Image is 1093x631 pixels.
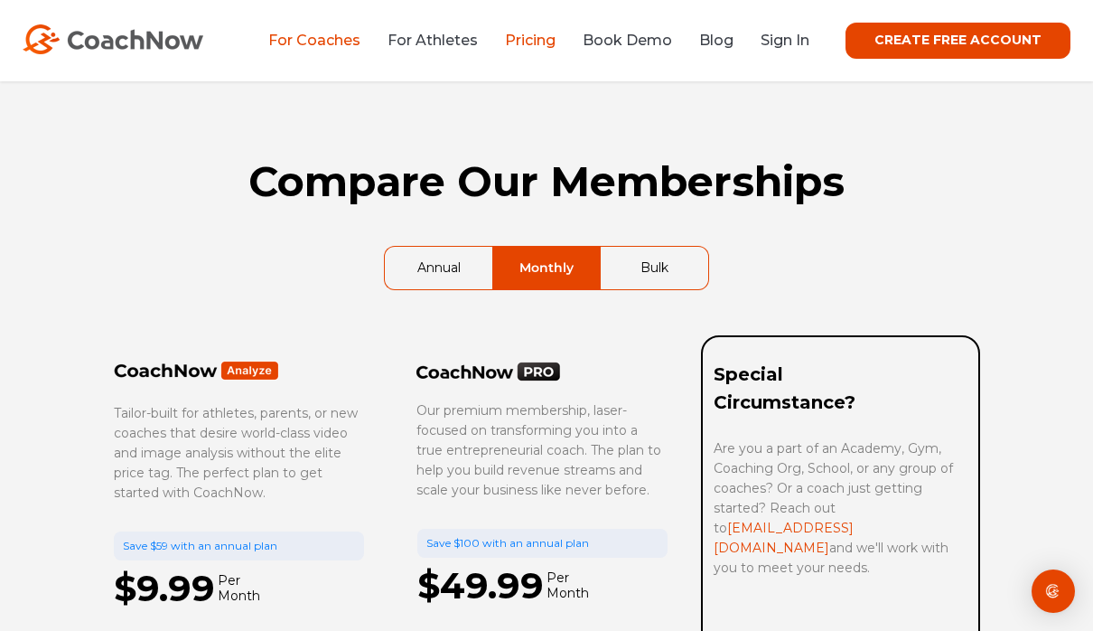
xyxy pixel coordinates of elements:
[699,32,733,49] a: Blog
[113,157,980,206] h1: Compare Our Memberships
[583,32,672,49] a: Book Demo
[268,32,360,49] a: For Coaches
[23,24,203,54] img: CoachNow Logo
[114,403,364,503] p: Tailor-built for athletes, parents, or new coaches that desire world-class video and image analys...
[388,32,478,49] a: For Athletes
[114,532,364,560] div: Save $59 with an annual plan
[761,32,809,49] a: Sign In
[417,558,544,614] p: $49.99
[417,529,667,558] div: Save $100 with an annual plan
[714,363,855,413] strong: Special Circumstance?
[544,570,589,601] span: Per Month
[114,361,279,381] img: Frame
[714,520,854,556] a: [EMAIL_ADDRESS][DOMAIN_NAME]
[601,247,708,289] a: Bulk
[416,400,666,500] p: Our premium membership, laser-focused on transforming you into a true entrepreneurial coach. The ...
[714,438,963,578] p: Are you a part of an Academy, Gym, Coaching Org, School, or any group of coaches? Or a coach just...
[845,23,1070,59] a: CREATE FREE ACCOUNT
[505,32,556,49] a: Pricing
[215,573,260,604] span: Per Month
[385,247,492,289] a: Annual
[493,247,600,289] a: Monthly
[114,560,215,617] p: $9.99
[1032,570,1075,613] div: Open Intercom Messenger
[416,362,561,381] img: Pro Logo Black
